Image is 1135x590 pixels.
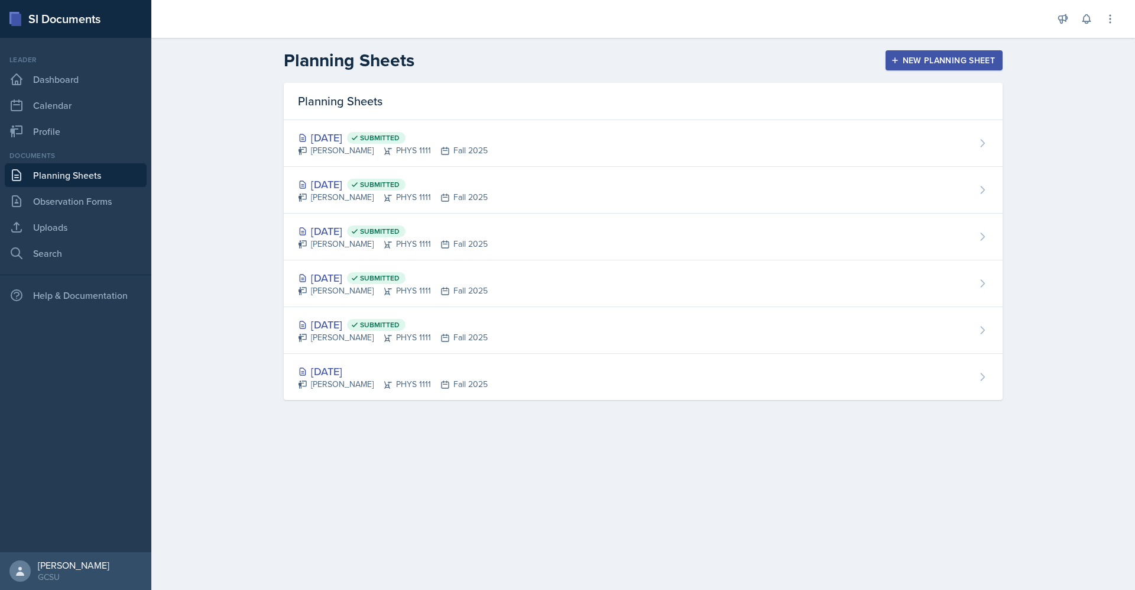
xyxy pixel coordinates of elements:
a: [DATE] Submitted [PERSON_NAME]PHYS 1111Fall 2025 [284,307,1003,354]
a: Dashboard [5,67,147,91]
div: Documents [5,150,147,161]
div: [DATE] [298,176,488,192]
div: [DATE] [298,363,488,379]
div: GCSU [38,571,109,583]
span: Submitted [360,320,400,330]
div: [PERSON_NAME] PHYS 1111 Fall 2025 [298,331,488,344]
span: Submitted [360,273,400,283]
div: Help & Documentation [5,283,147,307]
div: New Planning Sheet [893,56,995,65]
a: [DATE] Submitted [PERSON_NAME]PHYS 1111Fall 2025 [284,214,1003,260]
div: [PERSON_NAME] PHYS 1111 Fall 2025 [298,144,488,157]
div: Planning Sheets [284,83,1003,120]
div: [PERSON_NAME] PHYS 1111 Fall 2025 [298,191,488,204]
a: Search [5,241,147,265]
button: New Planning Sheet [886,50,1003,70]
div: [DATE] [298,317,488,333]
span: Submitted [360,180,400,189]
a: [DATE] Submitted [PERSON_NAME]PHYS 1111Fall 2025 [284,260,1003,307]
a: [DATE] Submitted [PERSON_NAME]PHYS 1111Fall 2025 [284,167,1003,214]
a: [DATE] Submitted [PERSON_NAME]PHYS 1111Fall 2025 [284,120,1003,167]
div: [DATE] [298,130,488,146]
a: Observation Forms [5,189,147,213]
a: Uploads [5,215,147,239]
span: Submitted [360,227,400,236]
a: Calendar [5,94,147,117]
div: [DATE] [298,223,488,239]
div: [PERSON_NAME] PHYS 1111 Fall 2025 [298,238,488,250]
h2: Planning Sheets [284,50,414,71]
a: Profile [5,120,147,143]
div: [PERSON_NAME] PHYS 1111 Fall 2025 [298,285,488,297]
a: Planning Sheets [5,163,147,187]
div: [PERSON_NAME] PHYS 1111 Fall 2025 [298,378,488,391]
div: Leader [5,54,147,65]
div: [PERSON_NAME] [38,559,109,571]
a: [DATE] [PERSON_NAME]PHYS 1111Fall 2025 [284,354,1003,400]
div: [DATE] [298,270,488,286]
span: Submitted [360,133,400,143]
